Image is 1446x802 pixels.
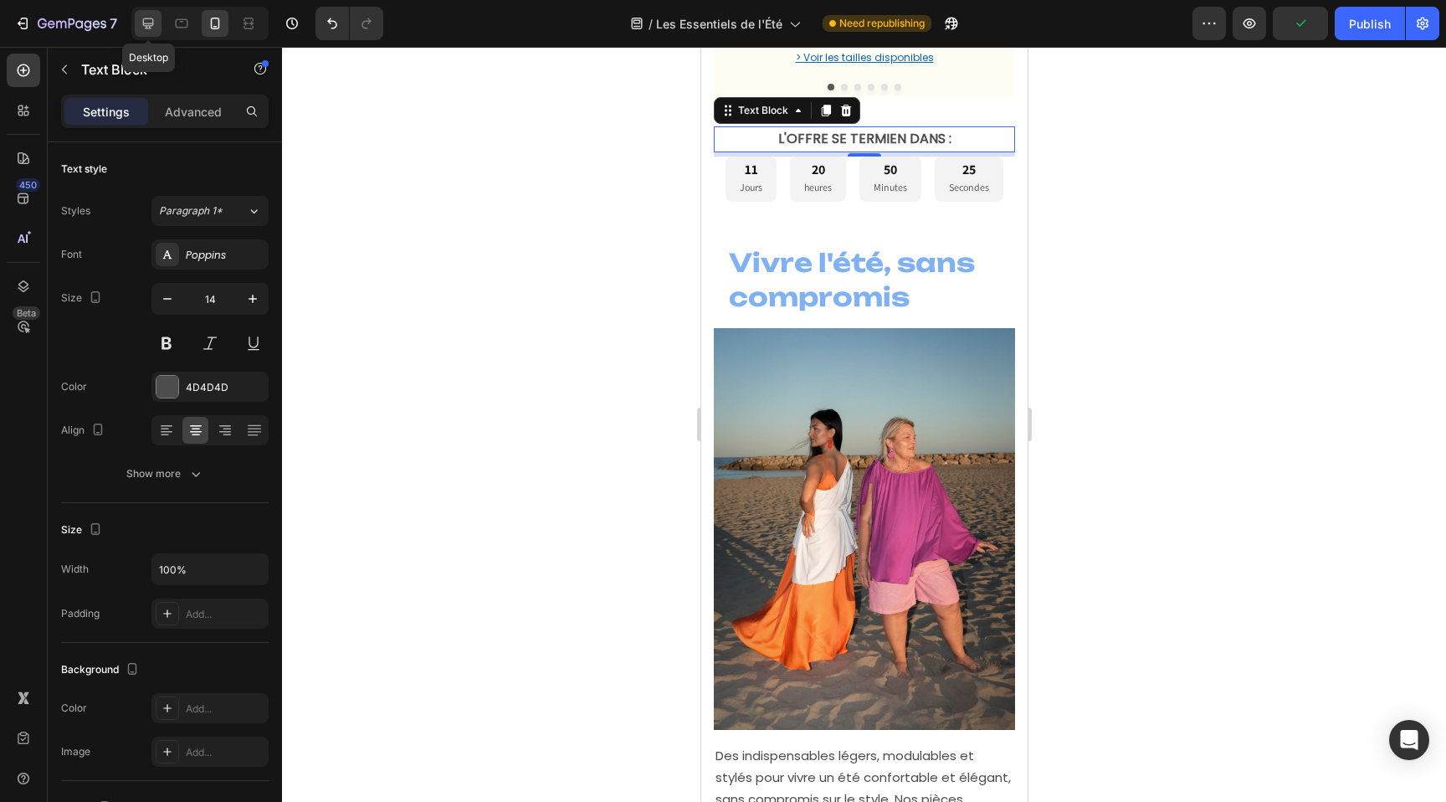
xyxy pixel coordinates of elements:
div: 4D4D4D [186,380,264,395]
button: Publish [1335,7,1405,40]
p: Text Block [81,59,223,80]
div: Size [61,519,105,542]
div: Color [61,701,87,716]
div: 450 [16,178,40,192]
div: Background [61,659,142,681]
div: Publish [1349,15,1391,33]
div: Add... [186,745,264,760]
span: / [649,15,653,33]
div: Color [61,379,87,394]
iframe: Design area [701,47,1028,802]
div: Beta [13,306,40,320]
p: 7 [110,13,117,33]
div: Poppins [186,248,264,263]
div: Text style [61,162,107,177]
div: Add... [186,702,264,717]
div: Undo/Redo [315,7,383,40]
div: Open Intercom Messenger [1389,720,1429,760]
button: Show more [61,459,269,489]
span: Les Essentiels de l'Été [656,15,782,33]
span: Need republishing [839,16,925,31]
span: Paragraph 1* [159,203,223,218]
div: Image [61,744,90,759]
button: 7 [7,7,125,40]
div: Show more [126,465,204,482]
div: Add... [186,607,264,622]
div: Width [61,562,89,577]
p: Settings [83,103,130,121]
div: Styles [61,203,90,218]
div: Size [61,287,105,310]
input: Auto [152,554,268,584]
div: Align [61,419,108,442]
div: Font [61,247,82,262]
button: Paragraph 1* [151,196,269,226]
div: Padding [61,606,100,621]
p: Advanced [165,103,222,121]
